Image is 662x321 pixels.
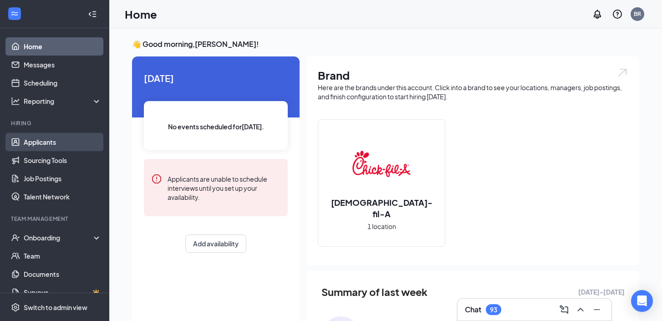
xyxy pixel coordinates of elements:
div: Switch to admin view [24,303,87,312]
svg: Notifications [592,9,603,20]
a: Sourcing Tools [24,151,102,169]
img: Chick-fil-A [352,135,411,193]
span: [DATE] [144,71,288,85]
span: 1 location [367,221,396,231]
div: Here are the brands under this account. Click into a brand to see your locations, managers, job p... [318,83,628,101]
div: Onboarding [24,233,94,242]
span: No events scheduled for [DATE] . [168,122,264,132]
svg: Analysis [11,97,20,106]
svg: Collapse [88,10,97,19]
button: ComposeMessage [557,302,571,317]
svg: QuestionInfo [612,9,623,20]
a: Talent Network [24,188,102,206]
h1: Brand [318,67,628,83]
div: Reporting [24,97,102,106]
a: Team [24,247,102,265]
a: Documents [24,265,102,283]
div: BR [634,10,641,18]
span: [DATE] - [DATE] [578,287,625,297]
div: Applicants are unable to schedule interviews until you set up your availability. [168,173,280,202]
button: Minimize [590,302,604,317]
h2: [DEMOGRAPHIC_DATA]-fil-A [318,197,445,219]
svg: ChevronUp [575,304,586,315]
svg: Settings [11,303,20,312]
a: Job Postings [24,169,102,188]
a: Scheduling [24,74,102,92]
img: open.6027fd2a22e1237b5b06.svg [616,67,628,78]
div: Team Management [11,215,100,223]
div: Hiring [11,119,100,127]
h1: Home [125,6,157,22]
span: Summary of last week [321,284,428,300]
h3: 👋 Good morning, [PERSON_NAME] ! [132,39,639,49]
h3: Chat [465,305,481,315]
a: Applicants [24,133,102,151]
a: SurveysCrown [24,283,102,301]
svg: UserCheck [11,233,20,242]
svg: WorkstreamLogo [10,9,19,18]
svg: Error [151,173,162,184]
div: 93 [490,306,497,314]
a: Home [24,37,102,56]
a: Messages [24,56,102,74]
svg: ComposeMessage [559,304,570,315]
button: Add availability [185,234,246,253]
button: ChevronUp [573,302,588,317]
div: Open Intercom Messenger [631,290,653,312]
svg: Minimize [591,304,602,315]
